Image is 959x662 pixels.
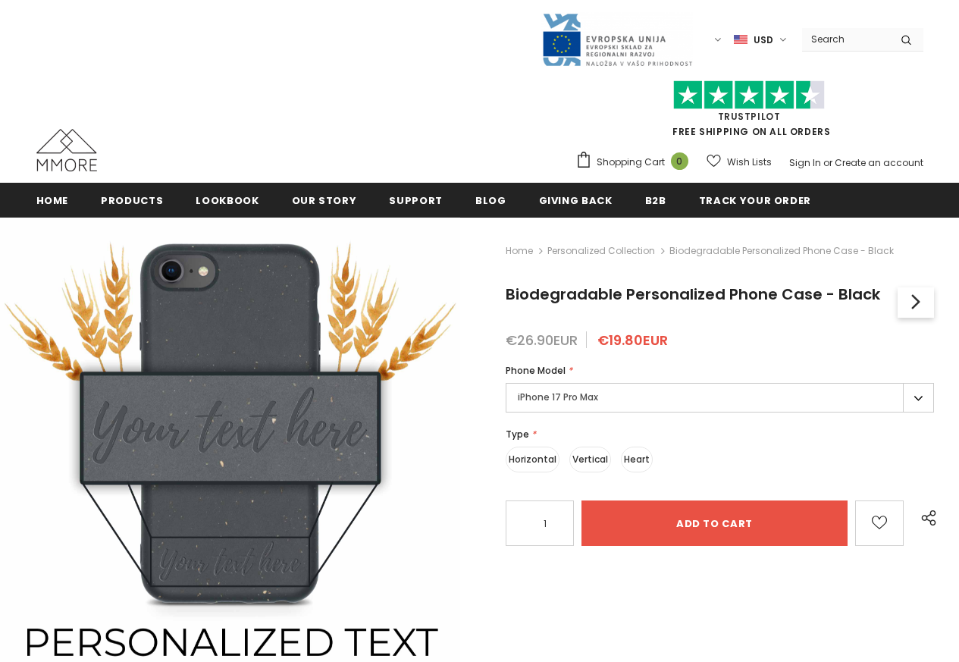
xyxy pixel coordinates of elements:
[699,193,811,208] span: Track your order
[506,383,934,413] label: iPhone 17 Pro Max
[475,183,506,217] a: Blog
[581,500,848,546] input: Add to cart
[506,364,566,377] span: Phone Model
[36,183,69,217] a: Home
[754,33,773,48] span: USD
[101,183,163,217] a: Products
[789,156,821,169] a: Sign In
[569,447,611,472] label: Vertical
[506,428,529,441] span: Type
[597,331,668,350] span: €19.80EUR
[292,183,357,217] a: Our Story
[475,193,506,208] span: Blog
[597,155,665,170] span: Shopping Cart
[734,33,747,46] img: USD
[539,183,613,217] a: Giving back
[547,244,655,257] a: Personalized Collection
[389,193,443,208] span: support
[645,193,666,208] span: B2B
[645,183,666,217] a: B2B
[669,242,894,260] span: Biodegradable Personalized Phone Case - Black
[823,156,832,169] span: or
[292,193,357,208] span: Our Story
[673,80,825,110] img: Trust Pilot Stars
[36,193,69,208] span: Home
[196,183,259,217] a: Lookbook
[718,110,781,123] a: Trustpilot
[506,447,559,472] label: Horizontal
[506,284,880,305] span: Biodegradable Personalized Phone Case - Black
[621,447,653,472] label: Heart
[506,331,578,350] span: €26.90EUR
[541,33,693,45] a: Javni Razpis
[389,183,443,217] a: support
[707,149,772,175] a: Wish Lists
[671,152,688,170] span: 0
[802,28,889,50] input: Search Site
[699,183,811,217] a: Track your order
[541,12,693,67] img: Javni Razpis
[101,193,163,208] span: Products
[727,155,772,170] span: Wish Lists
[575,151,696,174] a: Shopping Cart 0
[575,87,923,138] span: FREE SHIPPING ON ALL ORDERS
[539,193,613,208] span: Giving back
[196,193,259,208] span: Lookbook
[835,156,923,169] a: Create an account
[36,129,97,171] img: MMORE Cases
[506,242,533,260] a: Home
